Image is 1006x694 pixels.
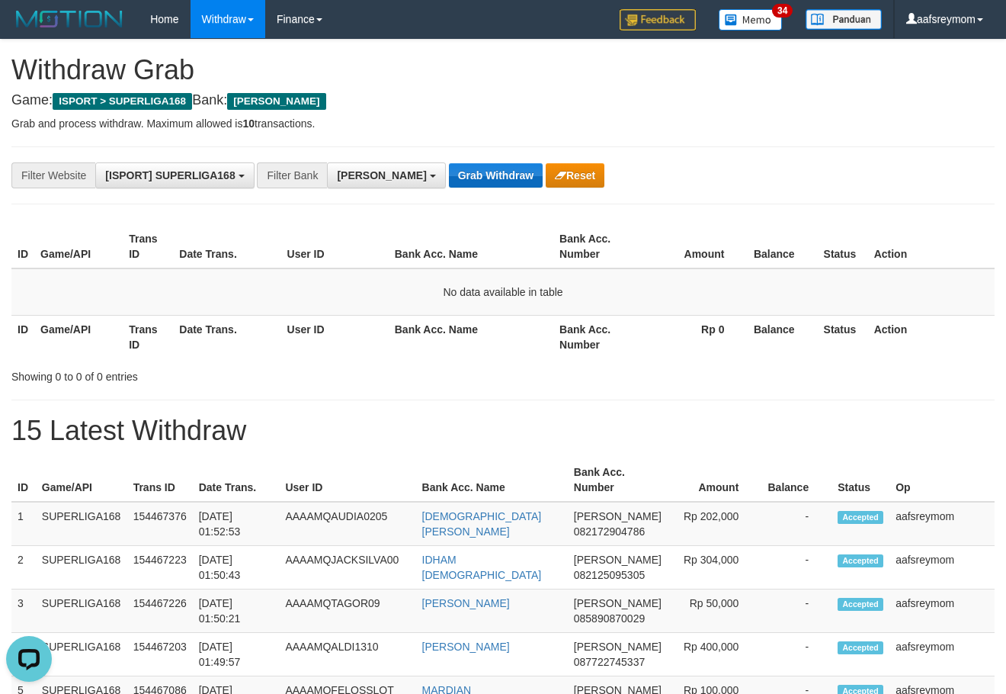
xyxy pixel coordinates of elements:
[6,6,52,52] button: Open LiveChat chat widget
[193,633,280,676] td: [DATE] 01:49:57
[11,8,127,31] img: MOTION_logo.png
[11,546,36,590] td: 2
[95,162,254,188] button: [ISPORT] SUPERLIGA168
[574,525,645,538] span: Copy 082172904786 to clipboard
[889,590,995,633] td: aafsreymom
[761,590,831,633] td: -
[574,597,662,609] span: [PERSON_NAME]
[449,163,543,188] button: Grab Withdraw
[831,458,889,502] th: Status
[227,93,325,110] span: [PERSON_NAME]
[416,458,568,502] th: Bank Acc. Name
[668,458,761,502] th: Amount
[327,162,445,188] button: [PERSON_NAME]
[127,633,193,676] td: 154467203
[36,633,127,676] td: SUPERLIGA168
[838,554,883,567] span: Accepted
[53,93,192,110] span: ISPORT > SUPERLIGA168
[337,169,426,182] span: [PERSON_NAME]
[868,225,995,268] th: Action
[553,315,642,358] th: Bank Acc. Number
[568,458,668,502] th: Bank Acc. Number
[11,268,995,316] td: No data available in table
[668,590,761,633] td: Rp 50,000
[36,590,127,633] td: SUPERLIGA168
[389,225,553,268] th: Bank Acc. Name
[868,315,995,358] th: Action
[11,162,95,188] div: Filter Website
[574,510,662,522] span: [PERSON_NAME]
[668,546,761,590] td: Rp 304,000
[818,225,868,268] th: Status
[719,9,783,31] img: Button%20Memo.svg
[806,9,882,30] img: panduan.png
[127,546,193,590] td: 154467223
[279,458,415,502] th: User ID
[123,315,173,358] th: Trans ID
[422,641,510,653] a: [PERSON_NAME]
[105,169,235,182] span: [ISPORT] SUPERLIGA168
[11,590,36,633] td: 3
[574,656,645,668] span: Copy 087722745337 to clipboard
[11,416,995,446] h1: 15 Latest Withdraw
[279,502,415,546] td: AAAAMQAUDIA0205
[889,633,995,676] td: aafsreymom
[36,458,127,502] th: Game/API
[127,458,193,502] th: Trans ID
[642,315,747,358] th: Rp 0
[123,225,173,268] th: Trans ID
[761,633,831,676] td: -
[34,315,123,358] th: Game/API
[889,458,995,502] th: Op
[389,315,553,358] th: Bank Acc. Name
[11,116,995,131] p: Grab and process withdraw. Maximum allowed is transactions.
[173,315,280,358] th: Date Trans.
[279,633,415,676] td: AAAAMQALDI1310
[747,315,817,358] th: Balance
[11,458,36,502] th: ID
[193,502,280,546] td: [DATE] 01:52:53
[173,225,280,268] th: Date Trans.
[668,633,761,676] td: Rp 400,000
[193,590,280,633] td: [DATE] 01:50:21
[11,93,995,108] h4: Game: Bank:
[279,590,415,633] td: AAAAMQTAGOR09
[838,598,883,611] span: Accepted
[11,225,34,268] th: ID
[574,612,645,625] span: Copy 085890870029 to clipboard
[11,363,408,384] div: Showing 0 to 0 of 0 entries
[281,225,389,268] th: User ID
[34,225,123,268] th: Game/API
[772,4,793,18] span: 34
[668,502,761,546] td: Rp 202,000
[546,163,604,188] button: Reset
[193,458,280,502] th: Date Trans.
[422,554,542,581] a: IDHAM [DEMOGRAPHIC_DATA]
[281,315,389,358] th: User ID
[620,9,696,31] img: Feedback.jpg
[818,315,868,358] th: Status
[422,597,510,609] a: [PERSON_NAME]
[127,590,193,633] td: 154467226
[36,546,127,590] td: SUPERLIGA168
[574,569,645,581] span: Copy 082125095305 to clipboard
[574,554,662,566] span: [PERSON_NAME]
[11,315,34,358] th: ID
[642,225,747,268] th: Amount
[279,546,415,590] td: AAAAMQJACKSILVA00
[11,502,36,546] td: 1
[36,502,127,546] td: SUPERLIGA168
[889,546,995,590] td: aafsreymom
[761,502,831,546] td: -
[553,225,642,268] th: Bank Acc. Number
[889,502,995,546] td: aafsreymom
[574,641,662,653] span: [PERSON_NAME]
[747,225,817,268] th: Balance
[838,511,883,524] span: Accepted
[838,641,883,654] span: Accepted
[242,117,255,130] strong: 10
[761,458,831,502] th: Balance
[127,502,193,546] td: 154467376
[11,55,995,85] h1: Withdraw Grab
[257,162,327,188] div: Filter Bank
